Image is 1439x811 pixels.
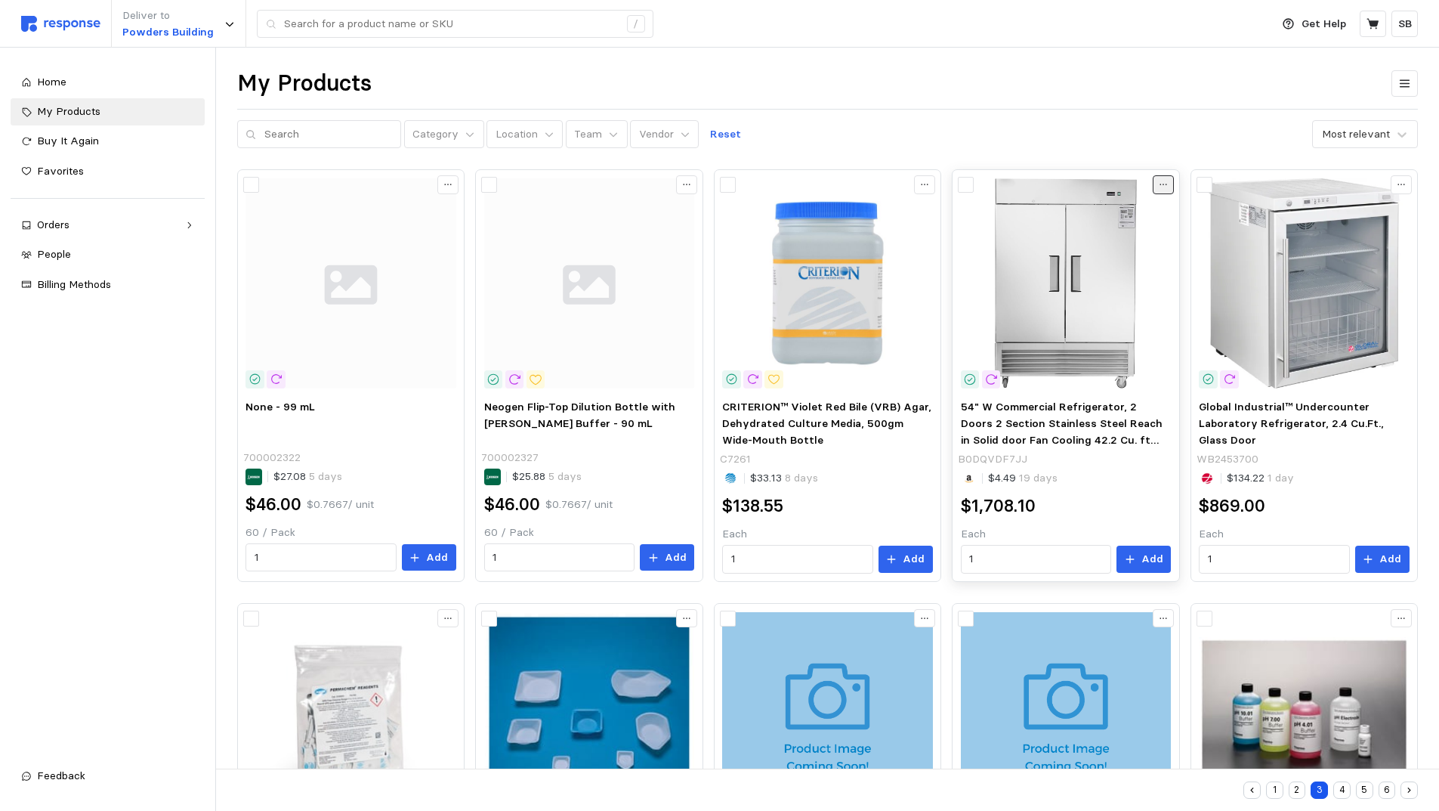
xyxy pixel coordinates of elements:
p: 700002327 [481,450,539,466]
button: Add [640,544,694,571]
span: Global Industrial™ Undercounter Laboratory Refrigerator, 2.4 Cu.Ft., Glass Door [1199,400,1384,446]
p: C7261 [720,451,751,468]
div: / [627,15,645,33]
div: Orders [37,217,178,234]
p: 60 / Pack [245,525,455,541]
button: 4 [1333,782,1351,799]
img: svg%3e [245,178,455,388]
img: 511naQNHBFL._AC_SX679_.jpg [961,178,1171,388]
p: Add [903,551,925,568]
span: CRITERION™ Violet Red Bile (VRB) Agar, Dehydrated Culture Media, 500gm Wide-Mouth Bottle [722,400,931,446]
p: Vendor [639,126,674,143]
img: svg%3e [484,178,694,388]
span: 8 days [782,471,818,484]
button: Feedback [11,763,205,790]
input: Qty [255,544,388,571]
h2: $1,708.10 [961,494,1036,518]
p: $0.7667 / unit [307,497,374,513]
span: Feedback [37,769,85,782]
button: Reset [702,120,750,149]
span: 5 days [545,469,582,483]
p: $25.88 [512,469,582,485]
span: People [37,247,71,261]
p: 700002322 [243,450,301,466]
p: Add [665,549,687,566]
p: $33.13 [750,470,818,487]
a: Billing Methods [11,271,205,299]
p: Add [426,549,448,566]
h2: $138.55 [722,494,783,518]
span: Buy It Again [37,134,99,147]
button: 1 [1266,782,1283,799]
p: Reset [710,126,741,143]
button: Vendor [630,120,699,149]
input: Search [264,121,393,148]
h2: $46.00 [484,493,540,516]
p: $0.7667 / unit [545,497,613,513]
input: Qty [493,544,625,571]
p: Each [1199,526,1409,543]
a: Home [11,69,205,96]
a: My Products [11,98,205,125]
span: Neogen Flip-Top Dilution Bottle with [PERSON_NAME] Buffer - 90 mL [484,400,675,430]
button: 5 [1356,782,1373,799]
span: 5 days [306,469,342,483]
p: Location [496,126,538,143]
p: B0DQVDF7JJ [958,451,1027,468]
span: Home [37,75,66,88]
button: Add [879,546,933,573]
p: Powders Building [122,24,214,41]
h2: $869.00 [1199,494,1265,518]
span: 19 days [1016,471,1058,484]
p: $27.08 [273,469,342,485]
p: 60 / Pack [484,525,694,541]
img: 2453700.webp [1199,178,1409,388]
a: Favorites [11,158,205,185]
button: 2 [1289,782,1306,799]
button: SB [1391,11,1418,37]
p: Each [961,526,1171,543]
input: Search for a product name or SKU [284,11,619,38]
p: WB2453700 [1197,451,1258,468]
button: Location [486,120,563,149]
button: Category [404,120,484,149]
h2: $46.00 [245,493,301,516]
a: People [11,241,205,268]
input: Qty [1208,546,1341,573]
p: Team [574,126,602,143]
input: Qty [969,546,1102,573]
button: Add [1355,546,1410,573]
p: Add [1141,551,1163,568]
span: 54" W Commercial Refrigerator, 2 Doors 2 Section Stainless Steel Reach in Solid door Fan Cooling ... [961,400,1163,479]
a: Buy It Again [11,128,205,155]
p: $4.49 [988,470,1058,487]
p: Add [1379,551,1401,568]
button: 3 [1311,782,1328,799]
input: Qty [731,546,864,573]
button: Get Help [1274,10,1355,39]
button: Team [566,120,628,149]
p: Each [722,526,932,543]
button: Add [1116,546,1171,573]
p: Get Help [1302,16,1346,33]
h1: My Products [237,69,372,98]
p: Deliver to [122,8,214,24]
span: Favorites [37,164,84,178]
div: Most relevant [1322,126,1390,142]
p: Category [412,126,459,143]
span: None - 99 mL [245,400,315,413]
a: Orders [11,212,205,239]
span: My Products [37,104,100,118]
span: Billing Methods [37,277,111,291]
p: SB [1398,16,1412,33]
span: 1 day [1265,471,1294,484]
img: criterion_500gm_jar_1.jpg [722,178,932,388]
button: 6 [1379,782,1396,799]
button: Add [402,544,456,571]
p: $134.22 [1227,470,1294,487]
img: svg%3e [21,16,100,32]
